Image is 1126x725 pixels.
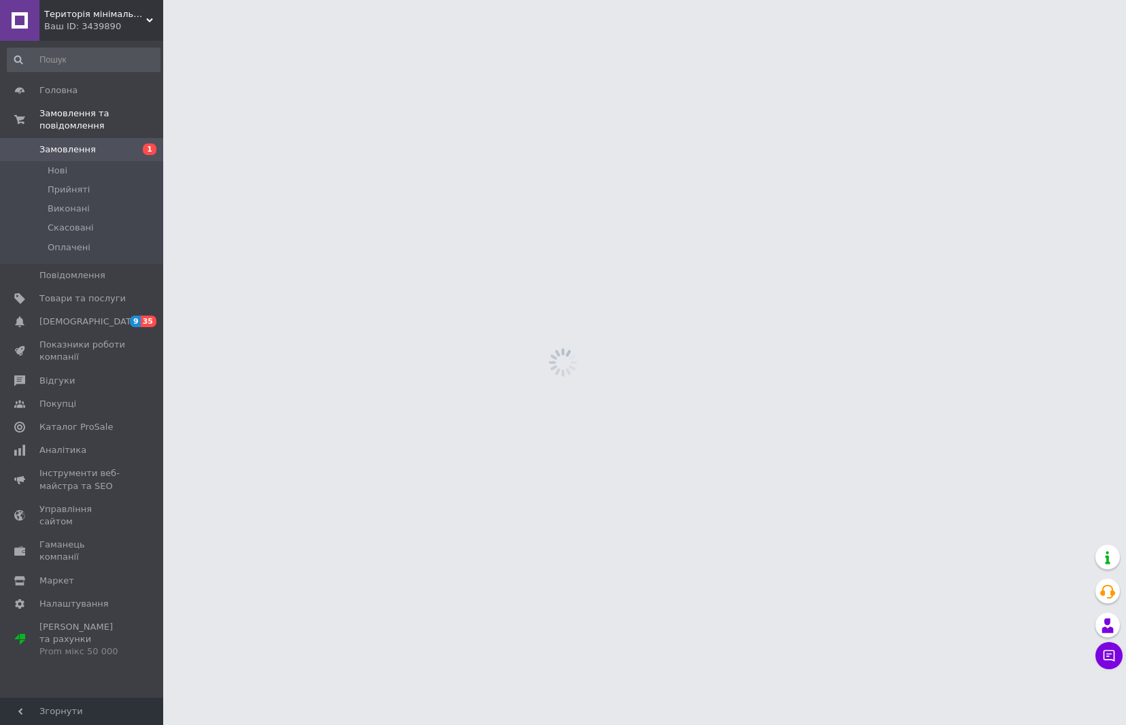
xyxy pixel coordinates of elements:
[143,144,156,155] span: 1
[39,316,140,328] span: [DEMOGRAPHIC_DATA]
[39,144,96,156] span: Замовлення
[39,421,113,433] span: Каталог ProSale
[44,20,163,33] div: Ваш ID: 3439890
[39,539,126,563] span: Гаманець компанії
[48,222,94,234] span: Скасовані
[39,269,105,282] span: Повідомлення
[44,8,146,20] span: Територія мінімальних цін
[39,598,109,610] span: Налаштування
[39,398,76,410] span: Покупці
[130,316,141,327] span: 9
[39,575,74,587] span: Маркет
[39,444,86,456] span: Аналітика
[48,241,90,254] span: Оплачені
[1095,642,1123,669] button: Чат з покупцем
[39,375,75,387] span: Відгуки
[39,339,126,363] span: Показники роботи компанії
[39,467,126,492] span: Інструменти веб-майстра та SEO
[7,48,160,72] input: Пошук
[39,621,126,658] span: [PERSON_NAME] та рахунки
[39,503,126,528] span: Управління сайтом
[39,107,163,132] span: Замовлення та повідомлення
[48,184,90,196] span: Прийняті
[141,316,156,327] span: 35
[39,645,126,658] div: Prom мікс 50 000
[48,165,67,177] span: Нові
[48,203,90,215] span: Виконані
[39,292,126,305] span: Товари та послуги
[39,84,78,97] span: Головна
